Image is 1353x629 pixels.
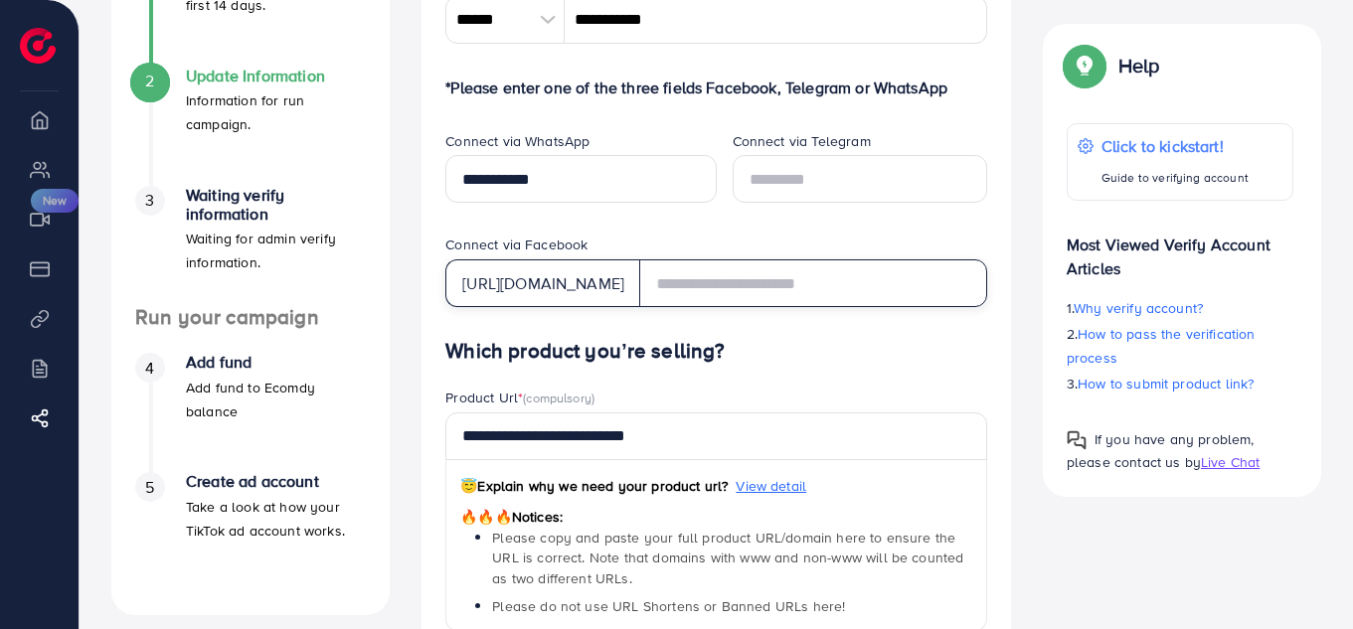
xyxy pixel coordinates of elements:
[1067,48,1102,83] img: Popup guide
[186,353,366,372] h4: Add fund
[460,507,511,527] span: 🔥🔥🔥
[492,596,845,616] span: Please do not use URL Shortens or Banned URLs here!
[111,353,390,472] li: Add fund
[111,186,390,305] li: Waiting verify information
[1101,166,1249,190] p: Guide to verifying account
[523,389,594,406] span: (compulsory)
[460,507,563,527] span: Notices:
[186,88,366,136] p: Information for run campaign.
[1074,298,1203,318] span: Why verify account?
[186,186,366,224] h4: Waiting verify information
[1067,372,1293,395] p: 3.
[145,189,154,212] span: 3
[445,131,590,151] label: Connect via WhatsApp
[111,67,390,186] li: Update Information
[145,70,154,92] span: 2
[736,476,806,496] span: View detail
[733,131,871,151] label: Connect via Telegram
[186,495,366,543] p: Take a look at how your TikTok ad account works.
[460,476,477,496] span: 😇
[20,28,56,64] img: logo
[145,476,154,499] span: 5
[460,476,728,496] span: Explain why we need your product url?
[445,235,588,254] label: Connect via Facebook
[145,357,154,380] span: 4
[1067,322,1293,370] p: 2.
[1118,54,1160,78] p: Help
[1201,452,1260,472] span: Live Chat
[1067,296,1293,320] p: 1.
[111,305,390,330] h4: Run your campaign
[186,227,366,274] p: Waiting for admin verify information.
[1067,324,1256,368] span: How to pass the verification process
[445,76,987,99] p: *Please enter one of the three fields Facebook, Telegram or WhatsApp
[445,339,987,364] h4: Which product you’re selling?
[111,472,390,591] li: Create ad account
[445,388,594,407] label: Product Url
[186,472,366,491] h4: Create ad account
[1101,134,1249,158] p: Click to kickstart!
[186,376,366,423] p: Add fund to Ecomdy balance
[445,259,640,307] div: [URL][DOMAIN_NAME]
[1067,429,1255,472] span: If you have any problem, please contact us by
[1078,374,1254,393] span: How to submit product link?
[1067,430,1087,450] img: Popup guide
[492,528,963,588] span: Please copy and paste your full product URL/domain here to ensure the URL is correct. Note that d...
[1067,217,1293,280] p: Most Viewed Verify Account Articles
[186,67,366,85] h4: Update Information
[1268,540,1338,614] iframe: Chat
